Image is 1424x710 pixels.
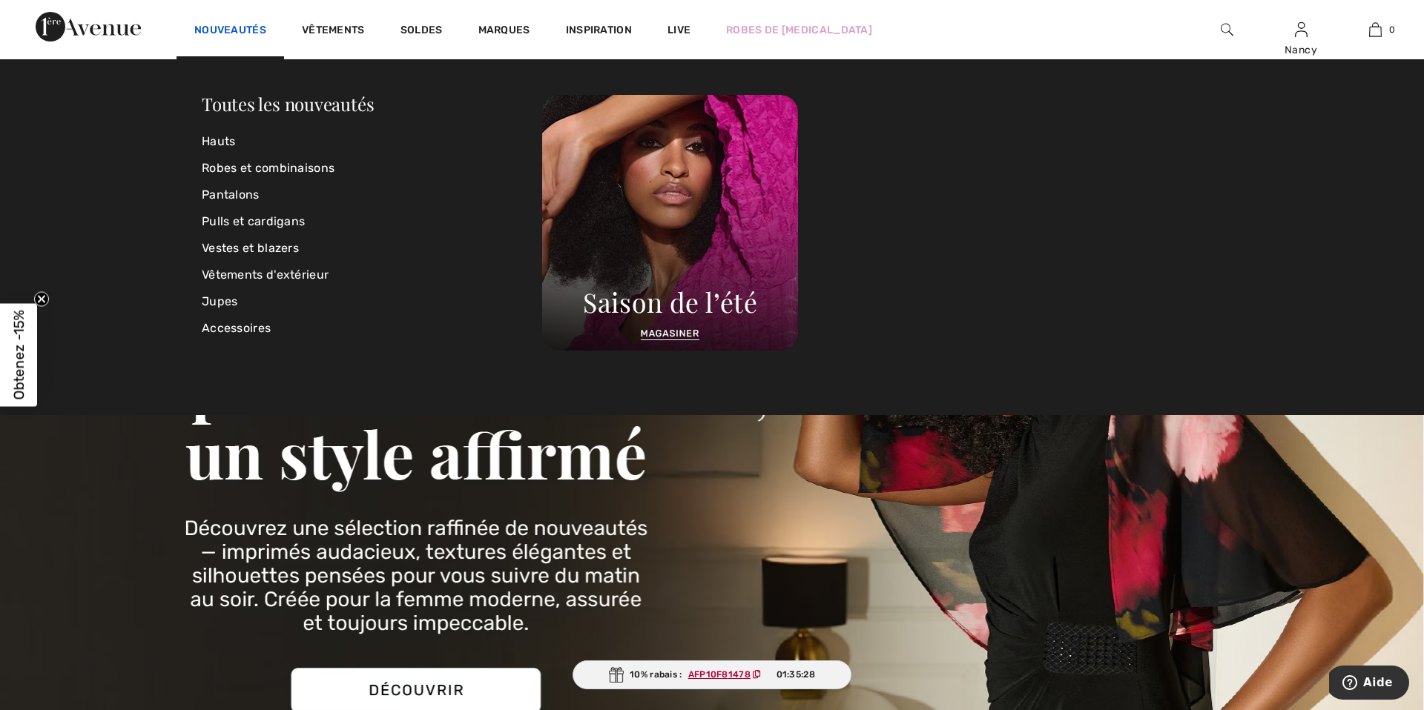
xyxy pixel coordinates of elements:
a: Nouveautés [194,24,266,39]
img: Gift.svg [609,667,624,683]
a: Pulls et cardigans [202,208,542,235]
a: Vestes et blazers [202,235,542,262]
span: Inspiration [566,24,632,39]
img: Nouveautés Joseph Ribkoff [542,95,798,351]
a: Toutes les nouveautés [202,92,374,116]
a: Jupes [202,288,542,315]
div: Nancy [1265,42,1337,58]
img: recherche [1221,21,1233,39]
img: 1ère Avenue [36,12,141,42]
img: Mon panier [1369,21,1382,39]
ins: AFP10F81478 [688,669,751,680]
span: Obtenez -15% [10,311,27,400]
span: 01:35:28 [777,668,815,681]
a: 0 [1339,21,1411,39]
span: 0 [1389,23,1395,36]
a: Soldes [400,24,443,39]
a: Live [667,22,690,38]
a: Hauts [202,128,542,155]
div: 10% rabais : [573,660,851,689]
img: Mes infos [1295,21,1308,39]
a: Vêtements [302,24,365,39]
a: Accessoires [202,315,542,342]
a: Marques [478,24,530,39]
a: Se connecter [1295,22,1308,36]
a: Pantalons [202,182,542,208]
a: Robes et combinaisons [202,155,542,182]
button: Close teaser [34,292,49,307]
a: Robes de [MEDICAL_DATA] [726,22,872,38]
a: Vêtements d'extérieur [202,262,542,288]
a: Nouveautés Joseph Ribkoff [542,215,798,229]
iframe: Ouvre un widget dans lequel vous pouvez trouver plus d’informations [1329,666,1409,703]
